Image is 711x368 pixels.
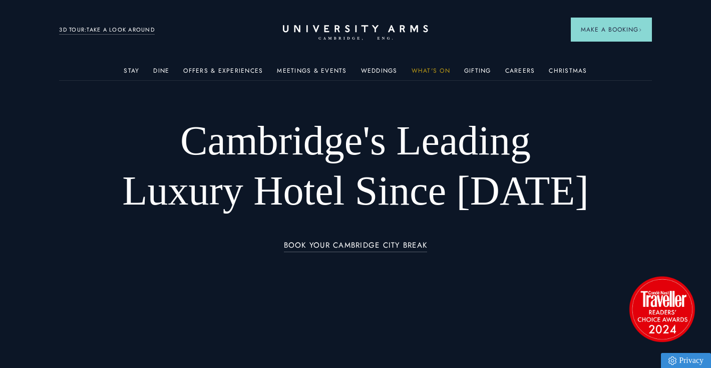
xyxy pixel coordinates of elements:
[277,67,346,80] a: Meetings & Events
[284,241,428,253] a: BOOK YOUR CAMBRIDGE CITY BREAK
[571,18,652,42] button: Make a BookingArrow icon
[624,271,699,346] img: image-2524eff8f0c5d55edbf694693304c4387916dea5-1501x1501-png
[581,25,642,34] span: Make a Booking
[153,67,169,80] a: Dine
[361,67,398,80] a: Weddings
[183,67,263,80] a: Offers & Experiences
[668,356,676,365] img: Privacy
[59,26,155,35] a: 3D TOUR:TAKE A LOOK AROUND
[549,67,587,80] a: Christmas
[124,67,139,80] a: Stay
[412,67,450,80] a: What's On
[505,67,535,80] a: Careers
[464,67,491,80] a: Gifting
[119,116,593,216] h1: Cambridge's Leading Luxury Hotel Since [DATE]
[661,353,711,368] a: Privacy
[638,28,642,32] img: Arrow icon
[283,25,428,41] a: Home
